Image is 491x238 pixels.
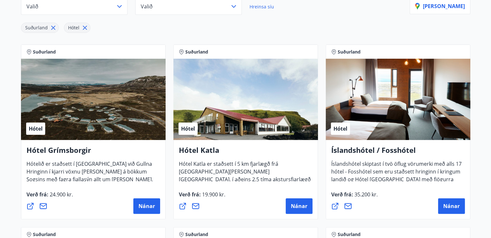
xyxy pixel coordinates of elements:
span: 35.200 kr. [353,191,378,198]
span: Suðurland [185,231,208,238]
span: Nánar [291,203,307,210]
span: 24.900 kr. [48,191,73,198]
span: Nánar [443,203,460,210]
span: Nánar [138,203,155,210]
span: 19.900 kr. [201,191,225,198]
button: Nánar [133,198,160,214]
h4: Íslandshótel / Fosshótel [331,145,465,160]
span: Hótel [68,25,79,31]
button: Nánar [286,198,312,214]
span: Suðurland [33,49,56,55]
h4: Hótel Katla [179,145,312,160]
span: Hótel Katla er staðsett í 5 km fjarlægð frá [GEOGRAPHIC_DATA][PERSON_NAME][GEOGRAPHIC_DATA], í að... [179,160,311,196]
span: Hótel [29,125,43,132]
span: Suðurland [25,25,48,31]
button: Nánar [438,198,465,214]
span: Hótelið er staðsett í [GEOGRAPHIC_DATA] við Gullna Hringinn í kjarri vöxnu [PERSON_NAME] á bökkum... [26,160,153,203]
span: Valið [26,3,38,10]
span: Hótel [333,125,347,132]
span: Valið [141,3,153,10]
p: [PERSON_NAME] [415,3,465,10]
span: Suðurland [33,231,56,238]
span: Hótel [181,125,195,132]
span: Suðurland [185,49,208,55]
span: Íslandshótel skiptast í tvö öflug vörumerki með alls 17 hótel - Fosshótel sem eru staðsett hringi... [331,160,462,196]
span: Hreinsa síu [250,4,274,10]
div: Hótel [64,23,90,33]
h4: Hótel Grímsborgir [26,145,160,160]
div: Suðurland [21,23,59,33]
span: Verð frá : [331,191,378,203]
span: Suðurland [338,49,361,55]
span: Suðurland [338,231,361,238]
span: Verð frá : [26,191,73,203]
span: Verð frá : [179,191,225,203]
